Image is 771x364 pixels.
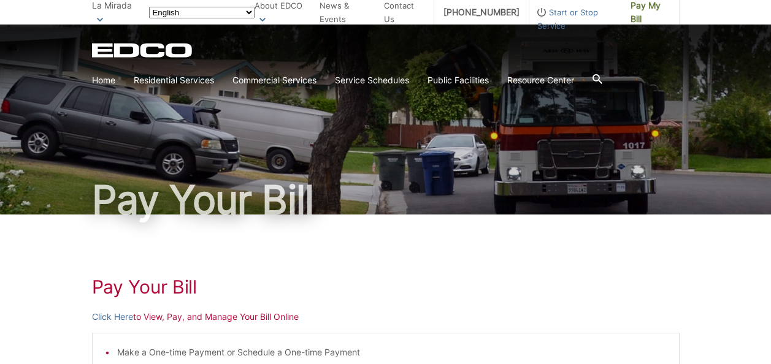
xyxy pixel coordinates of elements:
p: to View, Pay, and Manage Your Bill Online [92,310,680,324]
a: Home [92,74,115,87]
a: Public Facilities [428,74,489,87]
a: Service Schedules [335,74,409,87]
a: EDCD logo. Return to the homepage. [92,43,194,58]
a: Resource Center [507,74,574,87]
a: Residential Services [134,74,214,87]
li: Make a One-time Payment or Schedule a One-time Payment [117,346,667,359]
select: Select a language [149,7,255,18]
a: Click Here [92,310,133,324]
a: Commercial Services [232,74,316,87]
h1: Pay Your Bill [92,180,680,219]
h1: Pay Your Bill [92,276,680,298]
